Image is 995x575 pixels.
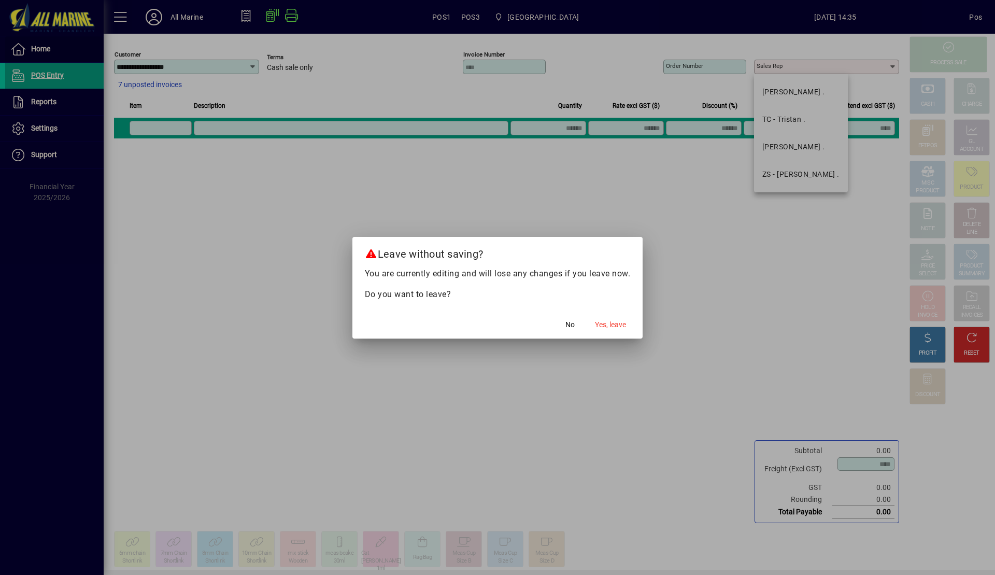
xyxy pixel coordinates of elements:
span: Yes, leave [595,319,626,330]
span: No [565,319,575,330]
p: Do you want to leave? [365,288,631,301]
button: No [553,316,587,334]
h2: Leave without saving? [352,237,643,267]
button: Yes, leave [591,316,630,334]
p: You are currently editing and will lose any changes if you leave now. [365,268,631,280]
